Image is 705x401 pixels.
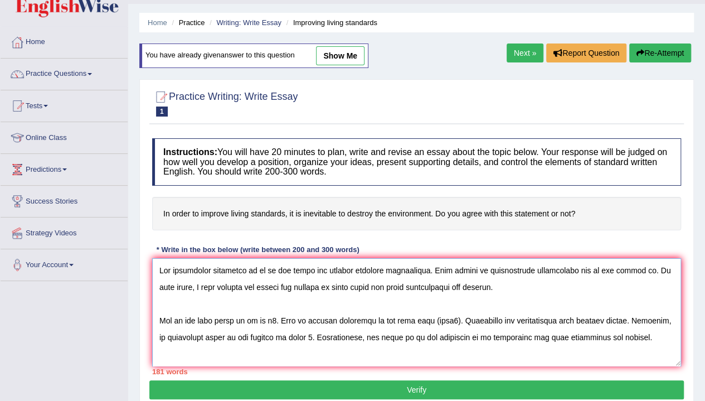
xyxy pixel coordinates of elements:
b: Instructions: [163,147,217,157]
a: Home [1,27,128,55]
button: Verify [149,380,684,399]
a: Strategy Videos [1,218,128,245]
h4: In order to improve living standards, it is inevitable to destroy the environment. Do you agree w... [152,197,681,231]
h2: Practice Writing: Write Essay [152,89,298,117]
div: * Write in the box below (write between 200 and 300 words) [152,244,363,255]
a: Tests [1,90,128,118]
a: Online Class [1,122,128,150]
a: Your Account [1,249,128,277]
a: show me [316,46,364,65]
button: Re-Attempt [629,44,691,62]
div: 181 words [152,366,681,377]
a: Next » [507,44,543,62]
button: Report Question [546,44,626,62]
a: Writing: Write Essay [216,18,281,27]
a: Success Stories [1,186,128,214]
a: Predictions [1,154,128,182]
a: Practice Questions [1,59,128,86]
span: 1 [156,107,168,117]
div: You have already given answer to this question [139,44,368,68]
h4: You will have 20 minutes to plan, write and revise an essay about the topic below. Your response ... [152,138,681,186]
li: Improving living standards [284,17,377,28]
li: Practice [169,17,205,28]
a: Home [148,18,167,27]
